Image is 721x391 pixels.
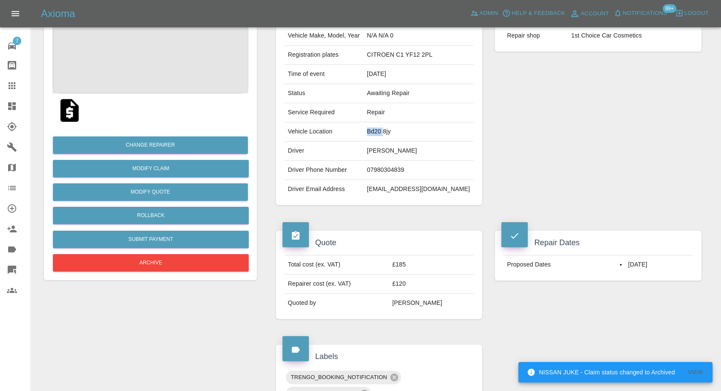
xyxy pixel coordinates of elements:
td: Repair [363,103,474,122]
h4: Quote [282,237,476,249]
span: Help & Feedback [512,9,565,18]
td: Awaiting Repair [363,84,474,103]
button: Logout [673,7,711,20]
td: £185 [389,255,474,275]
td: Driver [285,142,363,161]
div: TRENGO_BOOKING_NOTIFICATION [286,371,401,384]
button: Help & Feedback [500,7,567,20]
td: Repairer cost (ex. VAT) [285,275,389,294]
td: Service Required [285,103,363,122]
button: Open drawer [5,3,26,24]
td: Vehicle Location [285,122,363,142]
td: £120 [389,275,474,294]
button: Modify Quote [53,183,248,201]
h5: Axioma [41,7,75,20]
td: 07980304839 [363,161,474,180]
span: Logout [684,9,709,18]
button: Change Repairer [53,136,248,154]
h4: Repair Dates [501,237,695,249]
img: a0db7db9-de70-4453-935b-9ec9da7336c4 [52,8,248,93]
span: 7 [13,37,21,45]
h4: Labels [282,351,476,362]
td: Time of event [285,65,363,84]
td: N/A N/A 0 [363,26,474,46]
td: [PERSON_NAME] [363,142,474,161]
td: 1st Choice Car Cosmetics [568,26,693,45]
td: [EMAIL_ADDRESS][DOMAIN_NAME] [363,180,474,199]
td: Total cost (ex. VAT) [285,255,389,275]
button: View [682,366,709,379]
td: Vehicle Make, Model, Year [285,26,363,46]
span: Admin [480,9,498,18]
td: [DATE] [363,65,474,84]
td: Status [285,84,363,103]
li: [DATE] [620,261,689,269]
td: Registration plates [285,46,363,65]
td: Quoted by [285,294,389,313]
button: Rollback [53,207,249,224]
span: TRENGO_BOOKING_NOTIFICATION [286,372,392,382]
a: Modify Claim [53,160,249,177]
td: Bd20 8jy [363,122,474,142]
td: Repair shop [503,26,567,45]
a: Account [567,7,611,20]
div: NISSAN JUKE - Claim status changed to Archived [527,365,675,380]
td: Driver Phone Number [285,161,363,180]
a: Admin [468,7,500,20]
button: Archive [53,254,249,272]
td: [PERSON_NAME] [389,294,474,313]
td: Driver Email Address [285,180,363,199]
td: Proposed Dates [503,255,616,274]
img: qt_1SBJNxA4aDea5wMjca07eoMx [56,97,83,124]
button: Notifications [611,7,669,20]
button: Submit Payment [53,231,249,248]
span: 99+ [663,4,676,13]
span: Account [581,9,609,19]
span: Notifications [623,9,667,18]
td: CITROEN C1 YF12 2PL [363,46,474,65]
